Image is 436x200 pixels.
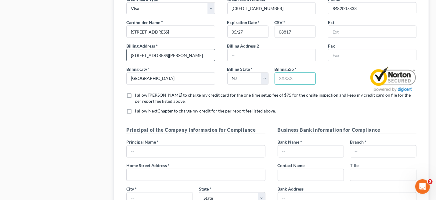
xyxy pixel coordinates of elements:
span: 3 [428,179,433,184]
iframe: Intercom live chat [415,179,430,194]
label: Ext [328,19,334,26]
span: Principal Name [126,140,156,145]
input: XXXXX [275,73,316,85]
input: MM/YY [227,26,268,38]
span: Billing City [126,67,147,72]
span: Cardholder Name [126,20,160,25]
span: Branch [350,140,364,145]
input: Fax [328,49,416,61]
span: I allow NextChapter to charge my credit for the per report fee listed above. [135,109,276,114]
input: -- [278,146,344,157]
input: -- [278,169,344,181]
a: Norton Secured privacy certification [370,76,416,81]
span: Home Street Address [126,163,167,168]
label: Billing Address 2 [227,43,259,49]
label: Contact Name [278,162,305,169]
span: Expiration Date [227,20,257,25]
span: Billing Zip [275,67,294,72]
input: Ext [328,26,416,37]
span: State [199,187,209,192]
input: -- [127,146,265,157]
span: CSV [275,20,283,25]
span: Bank Name [278,140,300,145]
label: Bank Address [278,186,304,192]
label: Fax [328,43,335,49]
input: -- [127,169,265,181]
input: -- [127,49,214,61]
input: Phone [328,3,416,14]
input: -- [350,146,416,157]
span: I allow [PERSON_NAME] to charge my credit card for the one time setup fee of $75 for the onsite i... [135,93,411,104]
h5: Business Bank Information for Compliance [278,127,416,134]
input: -- [228,49,315,61]
input: ●●●● ●●●● ●●●● ●●●● [228,3,315,14]
span: Billing State [227,67,250,72]
input: -- [350,169,416,181]
input: -- [127,73,214,84]
input: Enter cardholder name... [127,26,214,37]
label: Title [350,162,359,169]
span: Billing Address [126,43,155,48]
span: City [126,187,134,192]
input: 1234 [275,26,315,37]
h5: Principal of the Company Information for Compliance [126,127,265,134]
img: Powered by Symantec [370,66,416,92]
